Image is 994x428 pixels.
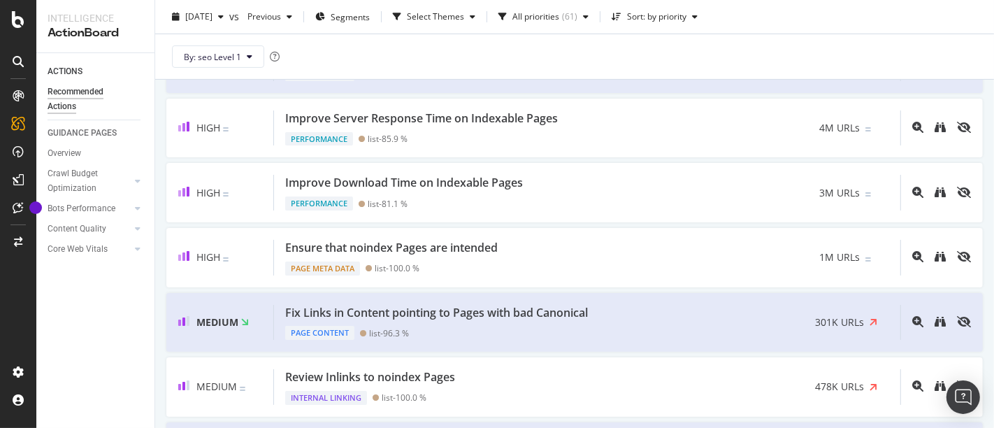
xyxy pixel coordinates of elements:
div: list - 96.3 % [369,328,409,338]
div: Sort: by priority [627,13,686,21]
div: Improve Download Time on Indexable Pages [285,175,523,191]
button: By: seo Level 1 [172,45,264,68]
div: eye-slash [957,187,971,198]
button: Sort: by priority [606,6,703,28]
img: Equal [865,192,871,197]
div: Review Inlinks to noindex Pages [285,369,455,385]
a: Bots Performance [48,201,131,216]
span: High [196,121,220,134]
div: list - 85.9 % [368,134,408,144]
button: Select Themes [387,6,481,28]
div: Intelligence [48,11,143,25]
a: GUIDANCE PAGES [48,126,145,141]
div: eye-slash [957,122,971,133]
span: vs [229,10,242,24]
span: 2025 Aug. 4th [185,10,213,22]
div: ( 61 ) [562,13,577,21]
div: Bots Performance [48,201,115,216]
div: Core Web Vitals [48,242,108,257]
span: 478K URLs [815,380,864,394]
div: Page Content [285,326,354,340]
span: 4M URLs [819,121,860,135]
div: Recommended Actions [48,85,131,114]
div: Performance [285,197,353,211]
span: Segments [331,10,370,22]
div: Page Meta Data [285,262,360,276]
div: binoculars [935,316,946,327]
div: Fix Links in Content pointing to Pages with bad Canonical [285,305,588,321]
div: ActionBoard [48,25,143,41]
span: By: seo Level 1 [184,50,241,62]
span: 1M URLs [819,250,860,264]
img: Equal [223,192,229,197]
a: binoculars [935,380,946,393]
div: binoculars [935,187,946,198]
a: binoculars [935,250,946,264]
a: Overview [48,146,145,161]
div: list - 81.1 % [368,199,408,209]
div: binoculars [935,380,946,392]
img: Equal [223,257,229,262]
a: binoculars [935,121,946,134]
div: Internal Linking [285,391,367,405]
div: eye-slash [957,251,971,262]
a: Core Web Vitals [48,242,131,257]
div: Overview [48,146,81,161]
div: eye-slash [957,316,971,327]
a: Content Quality [48,222,131,236]
button: All priorities(61) [493,6,594,28]
div: Ensure that noindex Pages are intended [285,240,498,256]
span: Medium [196,315,238,329]
div: list - 100.0 % [375,263,419,273]
img: Equal [240,387,245,391]
img: Equal [223,127,229,131]
img: Equal [865,127,871,131]
a: Crawl Budget Optimization [48,166,131,196]
button: Segments [310,6,375,28]
div: magnifying-glass-plus [912,316,923,327]
img: Equal [865,257,871,262]
div: GUIDANCE PAGES [48,126,117,141]
a: binoculars [935,186,946,199]
div: magnifying-glass-plus [912,380,923,392]
div: All priorities [512,13,559,21]
div: Improve Server Response Time on Indexable Pages [285,110,558,127]
div: Tooltip anchor [29,201,42,214]
button: [DATE] [166,6,229,28]
div: magnifying-glass-plus [912,122,923,133]
div: ACTIONS [48,64,82,79]
div: Content Quality [48,222,106,236]
div: binoculars [935,251,946,262]
span: 3M URLs [819,186,860,200]
span: Previous [242,10,281,22]
div: Select Themes [407,13,464,21]
div: list - 100.0 % [382,392,426,403]
button: Previous [242,6,298,28]
div: magnifying-glass-plus [912,187,923,198]
div: magnifying-glass-plus [912,251,923,262]
div: Open Intercom Messenger [946,380,980,414]
span: High [196,250,220,264]
span: 301K URLs [815,315,864,329]
span: Medium [196,380,237,393]
a: Recommended Actions [48,85,145,114]
div: binoculars [935,122,946,133]
span: High [196,186,220,199]
div: Crawl Budget Optimization [48,166,121,196]
a: ACTIONS [48,64,145,79]
div: Performance [285,132,353,146]
a: binoculars [935,315,946,329]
